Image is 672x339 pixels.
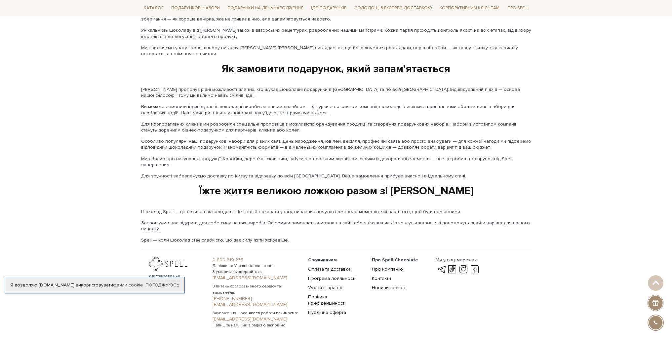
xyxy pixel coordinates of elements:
a: Контакти [372,276,391,281]
a: [EMAIL_ADDRESS][DOMAIN_NAME] [213,316,300,322]
a: [EMAIL_ADDRESS][DOMAIN_NAME] [213,302,300,308]
a: facebook [469,266,480,274]
span: З усіх питань звертайтесь: [213,269,300,275]
a: Корпоративним клієнтам [437,3,502,14]
p: Запрошуємо вас відкрити для себе смак наших виробів. Оформити замовлення можна на сайті або зв'яз... [141,220,531,232]
p: Ми дбаємо про пакування продукції. Коробки, дерев'яні скриньки, тубуси з авторським дизайном, стр... [141,156,531,168]
p: Spell — коли шоколад стає слабкістю, що дає силу жити яскравіше. [141,237,531,243]
span: Напишіть нам, і ми з радістю відповімо [213,322,300,328]
div: Їжте життя великою ложкою разом зі [PERSON_NAME] [141,184,531,198]
a: telegram [435,266,447,274]
span: Зауваження щодо якості роботи приймаємо: [213,310,300,316]
a: tik-tok [447,266,458,274]
a: Політика конфіденційності [308,294,345,306]
a: файли cookie [113,282,143,288]
a: Про компанію [372,266,403,272]
a: Умови і гарантії [308,285,342,290]
a: Подарунки на День народження [225,3,306,14]
a: Про Spell [504,3,531,14]
div: © [DATE]-[DATE] Spell Chocolate. Всі права захищені [149,275,194,287]
a: Погоджуюсь [145,282,179,288]
p: Унікальність шоколаду від [PERSON_NAME] також в авторських рецептурах, розроблених нашими майстра... [141,27,531,39]
a: Каталог [141,3,166,14]
div: Я дозволяю [DOMAIN_NAME] використовувати [5,282,184,288]
p: Для корпоративних клієнтів ми розробили спеціальні пропозиції з можливістю брендування продукції ... [141,121,531,133]
p: Ми приділяємо увагу і зовнішньому вигляду. [PERSON_NAME] [PERSON_NAME] виглядає так, що його хоче... [141,45,531,57]
a: Подарункові набори [169,3,222,14]
a: [PHONE_NUMBER] [213,296,300,302]
a: [EMAIL_ADDRESS][DOMAIN_NAME] [213,275,300,281]
p: Шоколад Spell — це більше ніж солодощі. Це спосіб показати увагу, виразник почуттів і джерело мом... [141,209,531,215]
a: Солодощі з експрес-доставкою [352,3,435,14]
a: 0 800 319 233 [213,257,300,263]
div: Як замовити подарунок, який запам'ятається [141,62,531,76]
a: instagram [458,266,469,274]
div: Ми у соц. мережах: [435,257,480,263]
p: [PERSON_NAME] пропонує різні можливості для тих, хто шукає шоколадні подарунки в [GEOGRAPHIC_DATA... [141,87,531,98]
a: Оплата та доставка [308,266,351,272]
p: Ви можете замовити індивідуальні шоколадні вироби за вашим дизайном — фігурки з логотипом компані... [141,104,531,116]
p: Особливо популярні наші подарункові набори для різних свят. День народження, ювілей, весілля, про... [141,138,531,150]
a: Ідеї подарунків [308,3,349,14]
span: З питань корпоративного сервісу та замовлень: [213,283,300,295]
a: Публічна оферта [308,310,346,315]
p: Для зручності забезпечуємо доставку по Києву та відправку по всій [GEOGRAPHIC_DATA]. Ваше замовле... [141,173,531,179]
span: Про Spell Chocolate [372,257,418,263]
span: Дзвінки по Україні безкоштовні [213,263,300,269]
a: Новини та статті [372,285,407,290]
span: Споживачам [308,257,337,263]
a: Програма лояльності [308,276,355,281]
